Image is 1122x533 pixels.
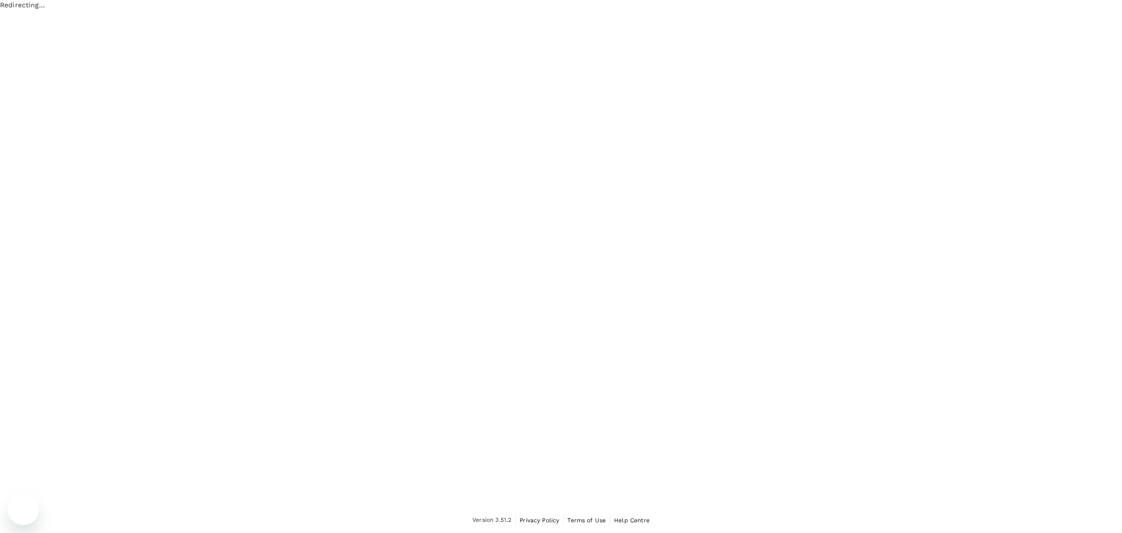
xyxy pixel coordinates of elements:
[520,517,559,524] span: Privacy Policy
[614,515,650,526] a: Help Centre
[614,517,650,524] span: Help Centre
[8,494,39,525] iframe: Botón para iniciar la ventana de mensajería
[567,515,606,526] a: Terms of Use
[520,515,559,526] a: Privacy Policy
[472,515,511,525] span: Version 3.51.2
[567,517,606,524] span: Terms of Use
